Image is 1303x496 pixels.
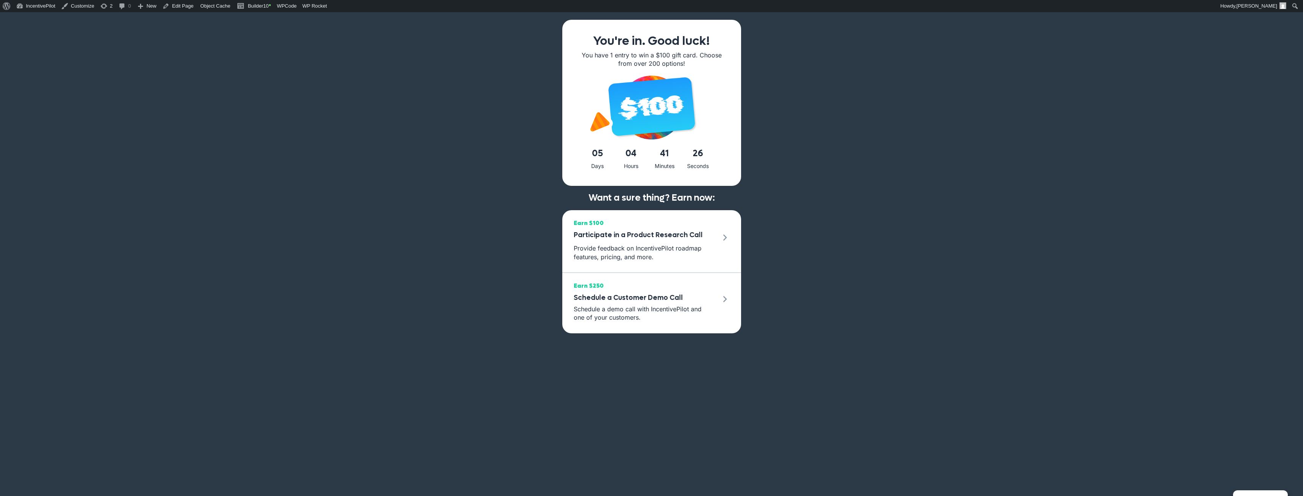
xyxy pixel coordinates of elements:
span: 04 [616,146,646,162]
h3: Participate in a Product Research Call [574,228,717,242]
img: iPhone 16 - 73 [600,76,703,139]
p: Provide feedback on IncentivePilot roadmap features, pricing, and more. [574,244,717,261]
a: Earn $250 Schedule a Customer Demo Call Schedule a demo call with IncentivePilot and one of your ... [562,273,741,333]
div: Seconds [683,162,713,171]
span: 05 [582,146,613,162]
span: • [269,2,271,9]
div: Minutes [649,162,680,171]
span: Earn $100 [574,218,717,228]
a: Earn $100 Participate in a Product Research Call Provide feedback on IncentivePilot roadmap featu... [562,210,741,273]
span: Earn $250 [574,280,713,291]
div: Hours [616,162,646,171]
h2: Want a sure thing? Earn now: [570,193,733,203]
span: 26 [683,146,713,162]
h1: You're in. Good luck! [578,35,726,47]
p: Schedule a demo call with IncentivePilot and one of your customers. [574,305,713,322]
span: [PERSON_NAME] [1236,3,1277,9]
span: 41 [649,146,680,162]
p: You have 1 entry to win a $100 gift card. Choose from over 200 options! [578,51,726,68]
div: Days [582,162,613,171]
img: giphy (1) [578,86,635,143]
h3: Schedule a Customer Demo Call [574,291,713,305]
